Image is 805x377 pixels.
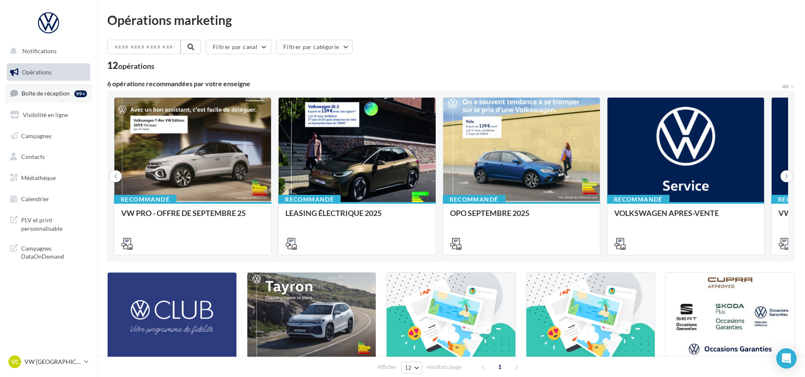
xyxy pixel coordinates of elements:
[5,211,92,236] a: PLV et print personnalisable
[776,348,797,369] div: Open Intercom Messenger
[405,364,412,371] span: 12
[107,14,795,26] div: Opérations marketing
[443,195,505,204] div: Recommandé
[493,360,507,374] span: 1
[206,40,271,54] button: Filtrer par canal
[5,190,92,208] a: Calendrier
[5,239,92,264] a: Campagnes DataOnDemand
[21,132,51,139] span: Campagnes
[5,84,92,102] a: Boîte de réception99+
[278,195,341,204] div: Recommandé
[607,195,669,204] div: Recommandé
[121,209,264,226] div: VW PRO - OFFRE DE SEPTEMBRE 25
[5,63,92,81] a: Opérations
[5,106,92,124] a: Visibilité en ligne
[21,195,49,202] span: Calendrier
[5,169,92,187] a: Médiathèque
[22,90,70,97] span: Boîte de réception
[114,195,176,204] div: Recommandé
[11,358,19,366] span: VC
[614,209,757,226] div: VOLKSWAGEN APRES-VENTE
[21,174,56,181] span: Médiathèque
[5,42,89,60] button: Notifications
[22,68,51,76] span: Opérations
[74,90,87,97] div: 99+
[276,40,353,54] button: Filtrer par catégorie
[23,111,68,118] span: Visibilité en ligne
[22,47,57,55] span: Notifications
[118,62,154,70] div: opérations
[7,354,90,370] a: VC VW [GEOGRAPHIC_DATA]
[401,362,423,374] button: 12
[450,209,593,226] div: OPO SEPTEMBRE 2025
[5,148,92,166] a: Contacts
[377,363,396,371] span: Afficher
[21,243,87,261] span: Campagnes DataOnDemand
[21,153,45,160] span: Contacts
[107,61,154,70] div: 12
[24,358,81,366] p: VW [GEOGRAPHIC_DATA]
[21,214,87,232] span: PLV et print personnalisable
[427,363,462,371] span: résultats/page
[5,127,92,145] a: Campagnes
[285,209,428,226] div: LEASING ÉLECTRIQUE 2025
[107,80,781,87] div: 6 opérations recommandées par votre enseigne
